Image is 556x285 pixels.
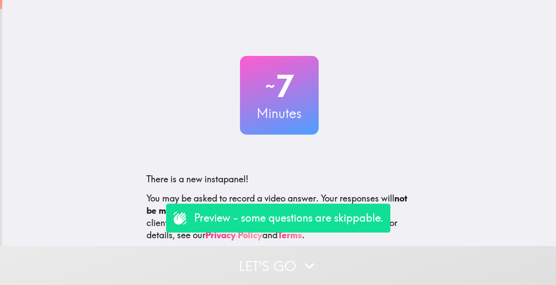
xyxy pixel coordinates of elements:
[146,192,412,241] p: You may be asked to record a video answer. Your responses will and will only be confidentially sh...
[146,193,407,216] b: not be made public
[278,229,302,240] a: Terms
[264,73,276,99] span: ~
[240,68,319,104] h2: 7
[146,174,248,184] span: There is a new instapanel!
[240,104,319,122] h3: Minutes
[194,211,383,226] p: Preview - some questions are skippable.
[205,229,262,240] a: Privacy Policy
